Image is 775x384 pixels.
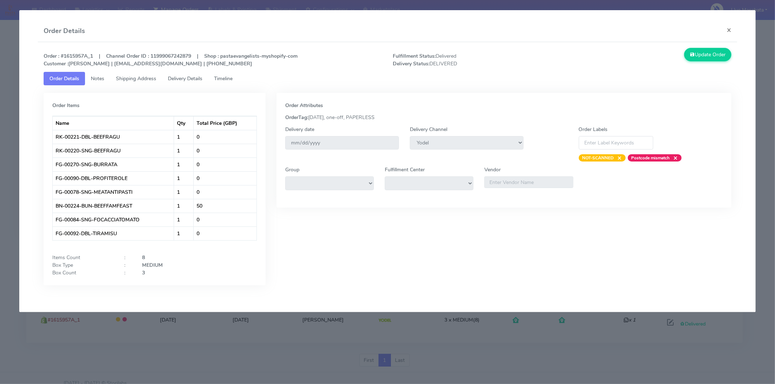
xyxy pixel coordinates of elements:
[194,130,257,144] td: 0
[174,226,194,240] td: 1
[194,185,257,199] td: 0
[119,269,137,277] div: :
[174,171,194,185] td: 1
[119,261,137,269] div: :
[142,269,145,276] strong: 3
[579,126,608,133] label: Order Labels
[174,158,194,171] td: 1
[53,171,174,185] td: FG-00090-DBL-PROFITEROLE
[47,254,119,261] div: Items Count
[53,199,174,213] td: BN-00224-BUN-BEEFFAMFEAST
[385,166,425,173] label: Fulfillment Center
[174,116,194,130] th: Qty
[194,116,257,130] th: Total Price (GBP)
[285,102,323,109] strong: Order Attributes
[614,154,622,162] span: ×
[194,144,257,158] td: 0
[721,20,737,40] button: Close
[44,72,731,85] ul: Tabs
[484,166,501,173] label: Vendor
[44,26,85,36] h4: Order Details
[116,75,156,82] span: Shipping Address
[670,154,678,162] span: ×
[44,53,298,67] strong: Order : #1615957A_1 | Channel Order ID : 11999067242879 | Shop : pastaevangelists-myshopify-com [...
[194,199,257,213] td: 50
[285,114,308,121] strong: OrderTag:
[47,261,119,269] div: Box Type
[285,126,314,133] label: Delivery date
[53,226,174,240] td: FG-00092-DBL-TIRAMISU
[194,171,257,185] td: 0
[285,166,299,173] label: Group
[194,226,257,240] td: 0
[168,75,202,82] span: Delivery Details
[49,75,79,82] span: Order Details
[174,185,194,199] td: 1
[53,144,174,158] td: RK-00220-SNG-BEEFRAGU
[53,185,174,199] td: FG-00078-SNG-MEATANTIPASTI
[214,75,233,82] span: Timeline
[387,52,562,68] span: Delivered DELIVERED
[194,213,257,226] td: 0
[119,254,137,261] div: :
[631,155,670,161] strong: Postcode mismatch
[47,269,119,277] div: Box Count
[53,213,174,226] td: FG-00084-SNG-FOCACCIATOMATO
[142,254,145,261] strong: 8
[393,53,436,60] strong: Fulfillment Status:
[53,116,174,130] th: Name
[174,144,194,158] td: 1
[684,48,731,61] button: Update Order
[579,136,654,150] input: Enter Label Keywords
[174,130,194,144] td: 1
[174,213,194,226] td: 1
[53,158,174,171] td: FG-00270-SNG-BURRATA
[280,114,728,121] div: [DATE], one-off, PAPERLESS
[44,60,68,67] strong: Customer :
[91,75,104,82] span: Notes
[410,126,447,133] label: Delivery Channel
[484,176,573,188] input: Enter Vendor Name
[582,155,614,161] strong: NOT-SCANNED
[52,102,80,109] strong: Order Items
[53,130,174,144] td: RK-00221-DBL-BEEFRAGU
[174,199,194,213] td: 1
[393,60,429,67] strong: Delivery Status:
[142,262,163,269] strong: MEDIUM
[194,158,257,171] td: 0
